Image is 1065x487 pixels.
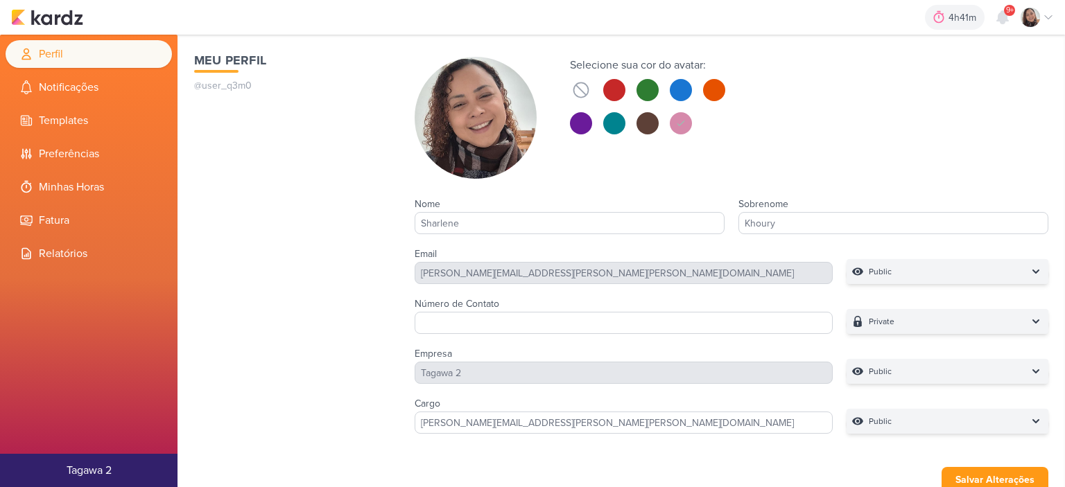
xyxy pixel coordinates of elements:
img: Sharlene Khoury [415,57,537,179]
li: Notificações [6,73,172,101]
img: kardz.app [11,9,83,26]
div: Selecione sua cor do avatar: [570,57,725,73]
li: Perfil [6,40,172,68]
li: Preferências [6,140,172,168]
li: Minhas Horas [6,173,172,201]
p: Public [869,364,892,378]
label: Sobrenome [738,198,788,210]
div: [PERSON_NAME][EMAIL_ADDRESS][PERSON_NAME][PERSON_NAME][DOMAIN_NAME] [415,262,833,284]
img: Sharlene Khoury [1021,8,1040,27]
label: Número de Contato [415,298,499,310]
p: Private [869,315,894,328]
button: Public [847,409,1048,434]
button: Public [847,259,1048,284]
p: @user_q3m0 [194,78,387,93]
span: 9+ [1006,5,1014,16]
h1: Meu Perfil [194,51,387,70]
label: Nome [415,198,440,210]
label: Email [415,248,437,260]
button: Public [847,359,1048,384]
li: Fatura [6,206,172,234]
label: Cargo [415,398,440,409]
label: Empresa [415,348,452,360]
li: Templates [6,107,172,134]
li: Relatórios [6,240,172,267]
p: Public [869,265,892,278]
div: 4h41m [949,10,980,25]
p: Public [869,414,892,428]
button: Private [847,309,1048,334]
